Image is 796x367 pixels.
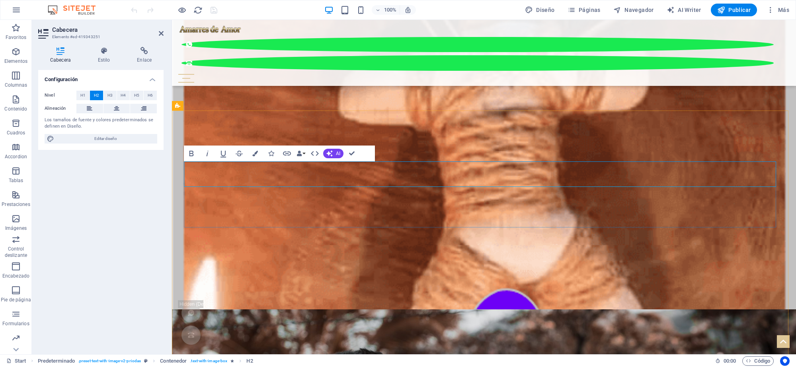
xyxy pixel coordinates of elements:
button: Editar diseño [45,134,157,144]
span: Haz clic para seleccionar y doble clic para editar [38,356,75,366]
button: Más [763,4,792,16]
label: Alineación [45,104,76,113]
span: H3 [107,91,113,100]
span: H2 [94,91,99,100]
button: Strikethrough [232,146,247,161]
div: Diseño (Ctrl+Alt+Y) [522,4,558,16]
button: Haz clic para salir del modo de previsualización y seguir editando [177,5,187,15]
button: reload [193,5,203,15]
span: H5 [134,91,139,100]
button: Icons [263,146,279,161]
h6: Tiempo de la sesión [715,356,736,366]
i: Al redimensionar, ajustar el nivel de zoom automáticamente para ajustarse al dispositivo elegido. [404,6,412,14]
button: Código [742,356,774,366]
h3: Elemento #ed-419343251 [52,33,148,41]
button: H1 [76,91,90,100]
button: Underline (Ctrl+U) [216,146,231,161]
h2: Cabecera [52,26,164,33]
p: Pie de página [1,297,31,303]
p: Formularios [2,320,29,327]
span: Navegador [613,6,654,14]
span: 00 00 [724,356,736,366]
button: 100% [372,5,400,15]
span: Páginas [568,6,601,14]
p: Imágenes [5,225,27,231]
button: Colors [248,146,263,161]
button: AI [323,149,343,158]
p: Favoritos [6,34,26,41]
button: H5 [130,91,143,100]
span: Diseño [525,6,555,14]
i: Este elemento es un preajuste personalizable [144,359,148,363]
button: Bold (Ctrl+B) [184,146,199,161]
span: AI Writer [667,6,701,14]
button: HTML [307,146,322,161]
i: El elemento contiene una animación [230,359,234,363]
h6: 100% [384,5,396,15]
img: Editor Logo [46,5,105,15]
span: Editar diseño [57,134,155,144]
span: . text-with-image-box [190,356,227,366]
label: Nivel [45,91,76,100]
i: Volver a cargar página [193,6,203,15]
button: H2 [90,91,103,100]
h4: Configuración [38,70,164,84]
button: Italic (Ctrl+I) [200,146,215,161]
span: : [729,358,730,364]
button: Publicar [711,4,757,16]
button: Link [279,146,295,161]
h4: Estilo [86,47,125,64]
button: AI Writer [663,4,704,16]
p: Marketing [5,344,27,351]
button: Usercentrics [780,356,790,366]
button: Páginas [564,4,604,16]
p: Prestaciones [2,201,30,208]
p: Cuadros [7,130,25,136]
div: Los tamaños de fuente y colores predeterminados se definen en Diseño. [45,117,157,130]
span: Código [746,356,770,366]
span: Publicar [717,6,751,14]
span: H6 [148,91,153,100]
span: . preset-text-with-image-v2-priodas [78,356,141,366]
p: Columnas [5,82,27,88]
span: H1 [80,91,86,100]
button: Diseño [522,4,558,16]
h4: Enlace [125,47,164,64]
nav: breadcrumb [38,356,253,366]
h4: Cabecera [38,47,86,64]
button: H3 [103,91,117,100]
button: H6 [144,91,157,100]
button: H4 [117,91,130,100]
p: Accordion [5,153,27,160]
a: Haz clic para cancelar la selección y doble clic para abrir páginas [6,356,26,366]
p: Tablas [9,177,23,184]
span: Más [767,6,789,14]
span: AI [336,151,340,156]
button: Confirm (Ctrl+⏎) [344,146,359,161]
button: Data Bindings [295,146,306,161]
p: Elementos [4,58,27,64]
span: Haz clic para seleccionar y doble clic para editar [160,356,187,366]
p: Encabezado [2,273,29,279]
span: Haz clic para seleccionar y doble clic para editar [246,356,253,366]
button: Navegador [610,4,657,16]
span: H4 [121,91,126,100]
p: Contenido [4,106,27,112]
